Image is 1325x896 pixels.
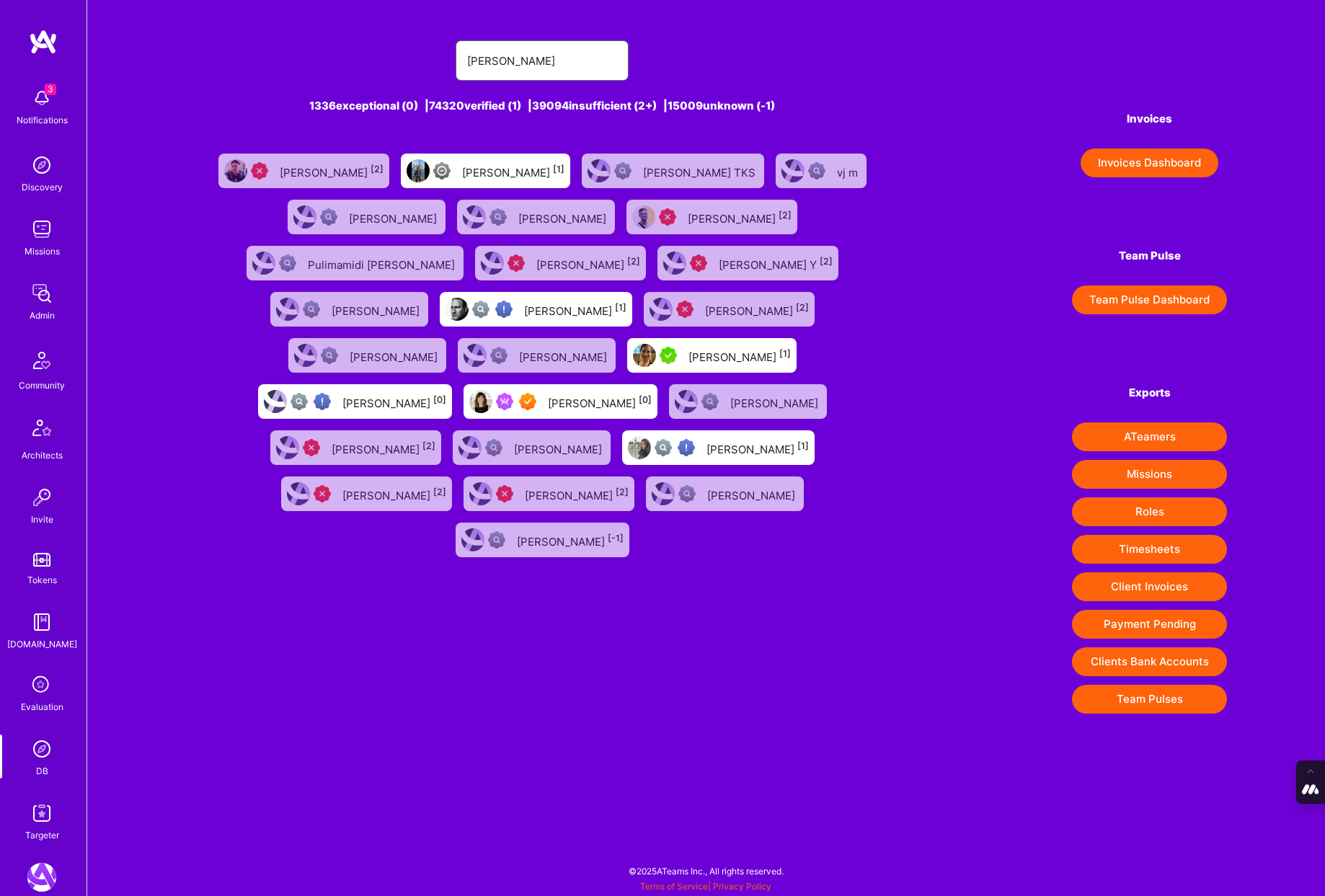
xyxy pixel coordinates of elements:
img: User Avatar [469,390,492,413]
div: Tokens [27,572,57,587]
img: Unqualified [303,439,320,456]
img: User Avatar [632,205,655,229]
div: [PERSON_NAME] [519,346,610,365]
div: [PERSON_NAME] [525,484,629,503]
button: Team Pulses [1072,685,1227,714]
a: User AvatarUnqualified[PERSON_NAME] Y[2] [652,240,844,286]
img: Community [25,343,59,378]
img: High Potential User [678,439,695,456]
div: [PERSON_NAME] [705,300,809,319]
img: Unqualified [676,301,693,318]
img: logo [29,29,58,55]
sup: [1] [797,440,809,451]
div: [PERSON_NAME] TKS [643,161,758,180]
sup: [2] [433,487,446,497]
img: Unqualified [496,485,513,502]
img: Unqualified [251,162,268,179]
a: User AvatarBeen on MissionExceptional A.Teamer[PERSON_NAME][0] [458,378,663,425]
div: Evaluation [21,699,63,714]
img: User Avatar [252,252,275,275]
div: DB [36,763,48,779]
button: Roles [1072,497,1227,526]
a: Invoices Dashboard [1072,148,1227,177]
input: Search for an A-Teamer [467,43,617,79]
img: User Avatar [781,159,805,182]
h4: Exports [1072,386,1227,399]
a: User AvatarUnqualified[PERSON_NAME][2] [213,148,395,194]
img: Admin Search [27,735,56,763]
img: Not Scrubbed [490,347,508,364]
img: User Avatar [224,159,247,182]
div: [PERSON_NAME] Y [719,254,833,272]
div: [PERSON_NAME] [349,208,440,226]
button: Clients Bank Accounts [1072,647,1227,676]
sup: [1] [615,302,626,313]
a: User AvatarNot Scrubbed[PERSON_NAME] [663,378,833,425]
img: User Avatar [464,344,487,367]
div: [PERSON_NAME] [342,392,446,411]
img: A.Team: Leading A.Team's Marketing & DemandGen [27,863,56,892]
a: User AvatarNot Scrubbed[PERSON_NAME] [640,471,810,517]
a: User AvatarNot ScrubbedPulimamidi [PERSON_NAME] [241,240,469,286]
img: User Avatar [458,436,482,459]
img: Not fully vetted [488,531,505,549]
img: Not Scrubbed [320,208,337,226]
sup: [2] [779,210,792,221]
img: User Avatar [294,344,317,367]
div: [PERSON_NAME] [524,300,626,319]
img: discovery [27,151,56,179]
sup: [0] [639,394,652,405]
img: User Avatar [633,344,656,367]
button: Missions [1072,460,1227,489]
img: bell [27,84,56,112]
sup: [-1] [608,533,624,544]
a: User AvatarUnqualified[PERSON_NAME][2] [275,471,458,517]
img: A.Teamer in Residence [660,347,677,364]
div: 1336 exceptional (0) | 74320 verified (1) | 39094 insufficient (2+) | 15009 unknown (-1) [185,98,900,113]
a: User AvatarNot fully vetted[PERSON_NAME][-1] [450,517,635,563]
sup: [2] [371,164,384,174]
button: Client Invoices [1072,572,1227,601]
a: User AvatarNot Scrubbed[PERSON_NAME] [283,332,452,378]
h4: Team Pulse [1072,249,1227,262]
div: [PERSON_NAME] [548,392,652,411]
div: Pulimamidi [PERSON_NAME] [308,254,458,272]
div: [PERSON_NAME] [536,254,640,272]
img: Been on Mission [496,393,513,410]
a: User AvatarUnqualified[PERSON_NAME][2] [638,286,820,332]
span: | [640,881,771,892]
div: [PERSON_NAME] [706,438,809,457]
sup: [2] [820,256,833,267]
img: User Avatar [264,390,287,413]
img: Not fully vetted [472,301,489,318]
a: User AvatarUnqualified[PERSON_NAME][2] [458,471,640,517]
div: [DOMAIN_NAME] [7,636,77,652]
button: Invoices Dashboard [1081,148,1218,177]
img: User Avatar [675,390,698,413]
a: User AvatarNot fully vettedHigh Potential User[PERSON_NAME][1] [616,425,820,471]
button: Team Pulse Dashboard [1072,285,1227,314]
div: [PERSON_NAME] [517,531,624,549]
img: User Avatar [469,482,492,505]
img: admin teamwork [27,279,56,308]
div: [PERSON_NAME] [332,300,422,319]
sup: [2] [796,302,809,313]
a: User AvatarNot Scrubbed[PERSON_NAME] [452,332,621,378]
button: ATeamers [1072,422,1227,451]
div: [PERSON_NAME] [707,484,798,503]
a: User AvatarLimited Access[PERSON_NAME][1] [395,148,576,194]
img: Unqualified [314,485,331,502]
div: [PERSON_NAME] [280,161,384,180]
div: vj m [837,161,861,180]
img: High Potential User [495,301,513,318]
img: Not Scrubbed [321,347,338,364]
img: Exceptional A.Teamer [519,393,536,410]
a: User AvatarNot Scrubbed[PERSON_NAME] [447,425,616,471]
img: Not Scrubbed [485,439,502,456]
sup: [2] [422,440,435,451]
img: User Avatar [650,298,673,321]
img: User Avatar [293,205,316,229]
img: Not Scrubbed [279,254,296,272]
img: Unqualified [690,254,707,272]
img: High Potential User [314,393,331,410]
